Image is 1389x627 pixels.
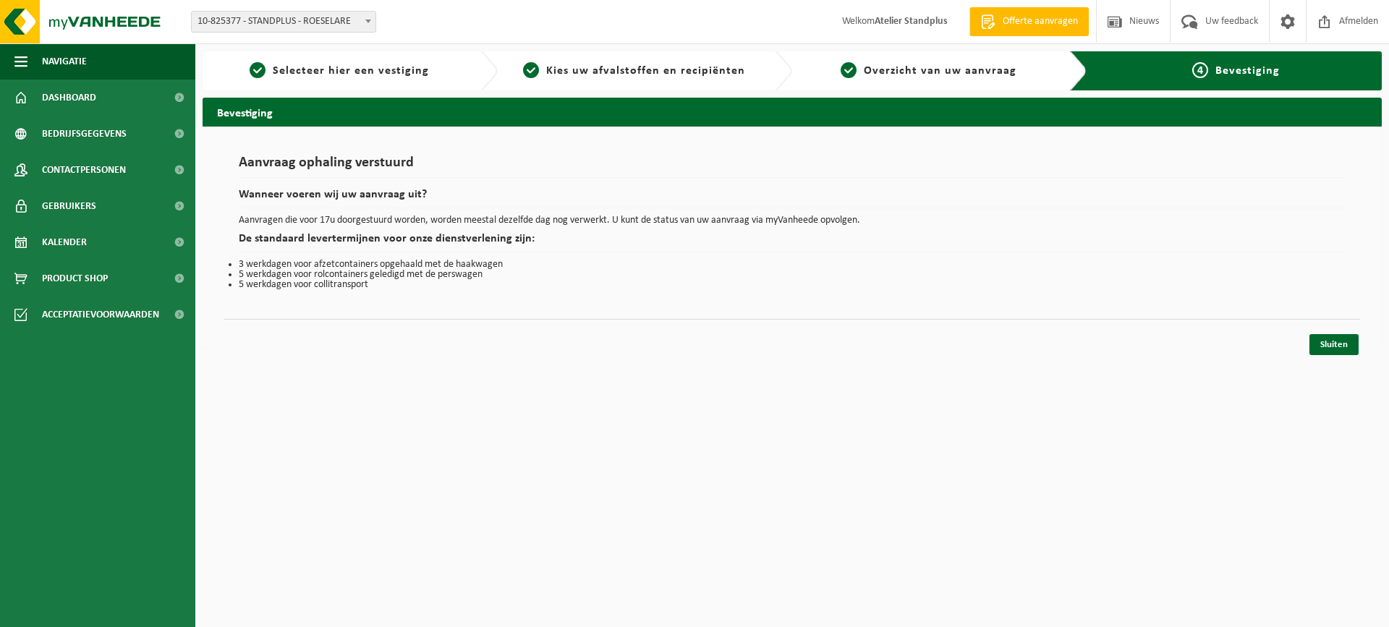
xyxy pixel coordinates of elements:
[1215,65,1280,77] span: Bevestiging
[192,12,375,32] span: 10-825377 - STANDPLUS - ROESELARE
[1309,334,1359,355] a: Sluiten
[42,297,159,333] span: Acceptatievoorwaarden
[42,116,127,152] span: Bedrijfsgegevens
[999,14,1082,29] span: Offerte aanvragen
[523,62,539,78] span: 2
[841,62,857,78] span: 3
[864,65,1016,77] span: Overzicht van uw aanvraag
[210,62,469,80] a: 1Selecteer hier een vestiging
[239,189,1346,208] h2: Wanneer voeren wij uw aanvraag uit?
[42,80,96,116] span: Dashboard
[250,62,266,78] span: 1
[1192,62,1208,78] span: 4
[239,280,1346,290] li: 5 werkdagen voor collitransport
[546,65,745,77] span: Kies uw afvalstoffen en recipiënten
[239,260,1346,270] li: 3 werkdagen voor afzetcontainers opgehaald met de haakwagen
[42,43,87,80] span: Navigatie
[239,216,1346,226] p: Aanvragen die voor 17u doorgestuurd worden, worden meestal dezelfde dag nog verwerkt. U kunt de s...
[239,155,1346,178] h1: Aanvraag ophaling verstuurd
[239,233,1346,252] h2: De standaard levertermijnen voor onze dienstverlening zijn:
[505,62,764,80] a: 2Kies uw afvalstoffen en recipiënten
[239,270,1346,280] li: 5 werkdagen voor rolcontainers geledigd met de perswagen
[42,224,87,260] span: Kalender
[969,7,1089,36] a: Offerte aanvragen
[42,260,108,297] span: Product Shop
[42,152,126,188] span: Contactpersonen
[875,16,948,27] strong: Atelier Standplus
[42,188,96,224] span: Gebruikers
[191,11,376,33] span: 10-825377 - STANDPLUS - ROESELARE
[799,62,1058,80] a: 3Overzicht van uw aanvraag
[203,98,1382,126] h2: Bevestiging
[273,65,429,77] span: Selecteer hier een vestiging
